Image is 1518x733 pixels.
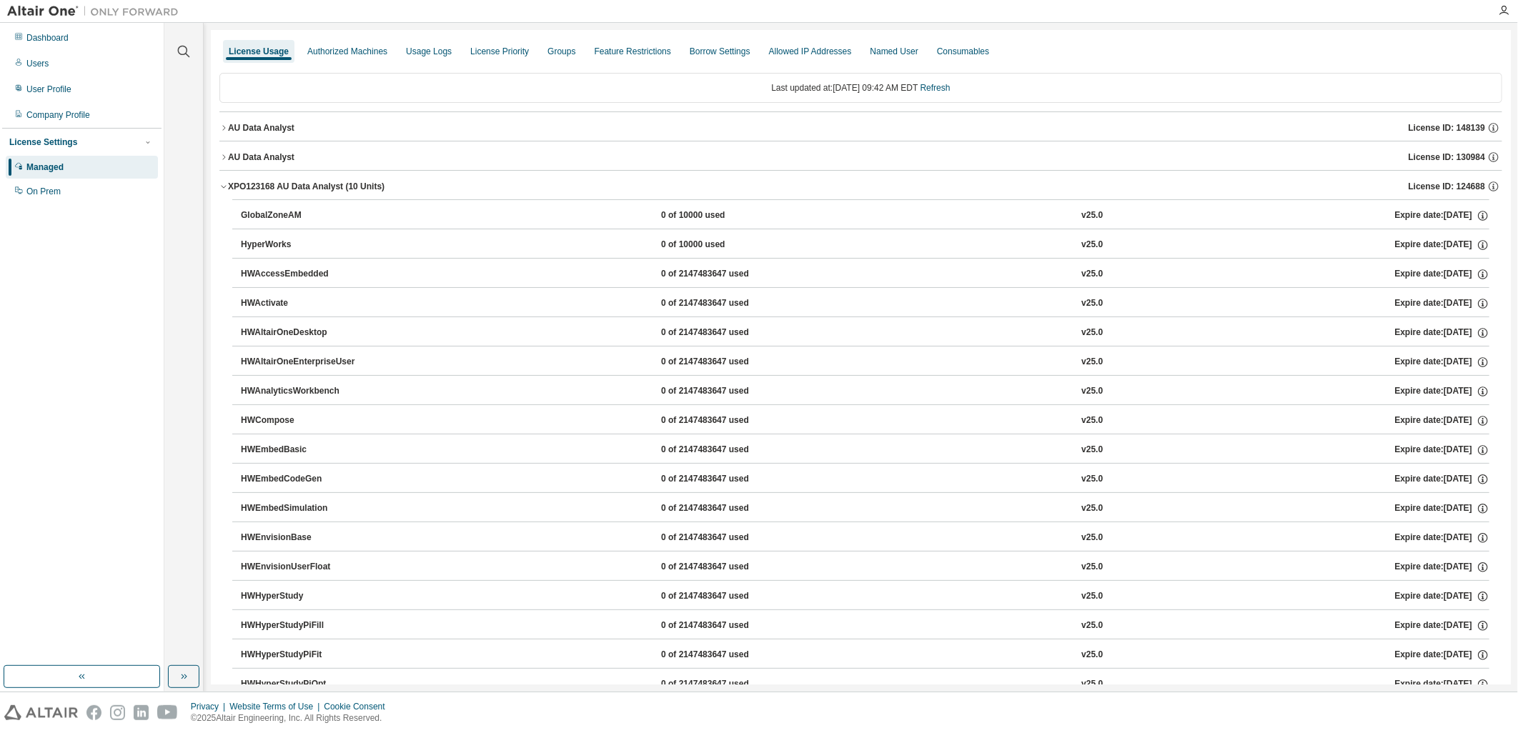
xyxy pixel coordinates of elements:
[26,109,90,121] div: Company Profile
[241,405,1489,437] button: HWCompose0 of 2147483647 usedv25.0Expire date:[DATE]
[241,639,1489,671] button: HWHyperStudyPiFit0 of 2147483647 usedv25.0Expire date:[DATE]
[1395,268,1489,281] div: Expire date: [DATE]
[324,701,393,712] div: Cookie Consent
[241,464,1489,495] button: HWEmbedCodeGen0 of 2147483647 usedv25.0Expire date:[DATE]
[1395,678,1489,691] div: Expire date: [DATE]
[1081,385,1103,398] div: v25.0
[1081,561,1103,574] div: v25.0
[241,473,369,486] div: HWEmbedCodeGen
[1081,532,1103,544] div: v25.0
[661,532,790,544] div: 0 of 2147483647 used
[241,669,1489,700] button: HWHyperStudyPiOpt0 of 2147483647 usedv25.0Expire date:[DATE]
[661,561,790,574] div: 0 of 2147483647 used
[307,46,387,57] div: Authorized Machines
[1081,444,1103,457] div: v25.0
[1081,414,1103,427] div: v25.0
[241,376,1489,407] button: HWAnalyticsWorkbench0 of 2147483647 usedv25.0Expire date:[DATE]
[1081,209,1103,222] div: v25.0
[191,701,229,712] div: Privacy
[661,385,790,398] div: 0 of 2147483647 used
[241,678,369,691] div: HWHyperStudyPiOpt
[26,32,69,44] div: Dashboard
[241,356,369,369] div: HWAltairOneEnterpriseUser
[241,561,369,574] div: HWEnvisionUserFloat
[241,288,1489,319] button: HWActivate0 of 2147483647 usedv25.0Expire date:[DATE]
[9,136,77,148] div: License Settings
[241,239,369,251] div: HyperWorks
[661,590,790,603] div: 0 of 2147483647 used
[1409,181,1485,192] span: License ID: 124688
[1081,619,1103,632] div: v25.0
[4,705,78,720] img: altair_logo.svg
[241,610,1489,642] button: HWHyperStudyPiFill0 of 2147483647 usedv25.0Expire date:[DATE]
[661,326,790,339] div: 0 of 2147483647 used
[1395,414,1489,427] div: Expire date: [DATE]
[228,151,294,163] div: AU Data Analyst
[229,46,289,57] div: License Usage
[690,46,750,57] div: Borrow Settings
[921,83,951,93] a: Refresh
[1081,678,1103,691] div: v25.0
[661,414,790,427] div: 0 of 2147483647 used
[219,171,1502,202] button: XPO123168 AU Data Analyst (10 Units)License ID: 124688
[1081,473,1103,486] div: v25.0
[661,473,790,486] div: 0 of 2147483647 used
[661,268,790,281] div: 0 of 2147483647 used
[241,317,1489,349] button: HWAltairOneDesktop0 of 2147483647 usedv25.0Expire date:[DATE]
[406,46,452,57] div: Usage Logs
[241,414,369,427] div: HWCompose
[26,58,49,69] div: Users
[547,46,575,57] div: Groups
[241,581,1489,612] button: HWHyperStudy0 of 2147483647 usedv25.0Expire date:[DATE]
[110,705,125,720] img: instagram.svg
[1395,590,1489,603] div: Expire date: [DATE]
[241,552,1489,583] button: HWEnvisionUserFloat0 of 2147483647 usedv25.0Expire date:[DATE]
[241,532,369,544] div: HWEnvisionBase
[1081,297,1103,310] div: v25.0
[1395,649,1489,662] div: Expire date: [DATE]
[1081,268,1103,281] div: v25.0
[661,502,790,515] div: 0 of 2147483647 used
[1395,297,1489,310] div: Expire date: [DATE]
[661,297,790,310] div: 0 of 2147483647 used
[870,46,918,57] div: Named User
[661,444,790,457] div: 0 of 2147483647 used
[157,705,178,720] img: youtube.svg
[241,590,369,603] div: HWHyperStudy
[661,649,790,662] div: 0 of 2147483647 used
[241,326,369,339] div: HWAltairOneDesktop
[26,84,71,95] div: User Profile
[661,619,790,632] div: 0 of 2147483647 used
[661,239,790,251] div: 0 of 10000 used
[1395,356,1489,369] div: Expire date: [DATE]
[241,229,1489,261] button: HyperWorks0 of 10000 usedv25.0Expire date:[DATE]
[228,181,385,192] div: XPO123168 AU Data Analyst (10 Units)
[241,502,369,515] div: HWEmbedSimulation
[26,161,64,173] div: Managed
[661,678,790,691] div: 0 of 2147483647 used
[241,297,369,310] div: HWActivate
[1409,122,1485,134] span: License ID: 148139
[228,122,294,134] div: AU Data Analyst
[241,346,1489,378] button: HWAltairOneEnterpriseUser0 of 2147483647 usedv25.0Expire date:[DATE]
[937,46,989,57] div: Consumables
[1395,239,1489,251] div: Expire date: [DATE]
[1395,561,1489,574] div: Expire date: [DATE]
[1395,473,1489,486] div: Expire date: [DATE]
[241,493,1489,524] button: HWEmbedSimulation0 of 2147483647 usedv25.0Expire date:[DATE]
[1409,151,1485,163] span: License ID: 130984
[1395,209,1489,222] div: Expire date: [DATE]
[595,46,671,57] div: Feature Restrictions
[1395,385,1489,398] div: Expire date: [DATE]
[7,4,186,19] img: Altair One
[661,209,790,222] div: 0 of 10000 used
[241,268,369,281] div: HWAccessEmbedded
[26,186,61,197] div: On Prem
[229,701,324,712] div: Website Terms of Use
[191,712,394,724] p: © 2025 Altair Engineering, Inc. All Rights Reserved.
[241,209,369,222] div: GlobalZoneAM
[1395,326,1489,339] div: Expire date: [DATE]
[219,141,1502,173] button: AU Data AnalystLicense ID: 130984
[1395,444,1489,457] div: Expire date: [DATE]
[241,385,369,398] div: HWAnalyticsWorkbench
